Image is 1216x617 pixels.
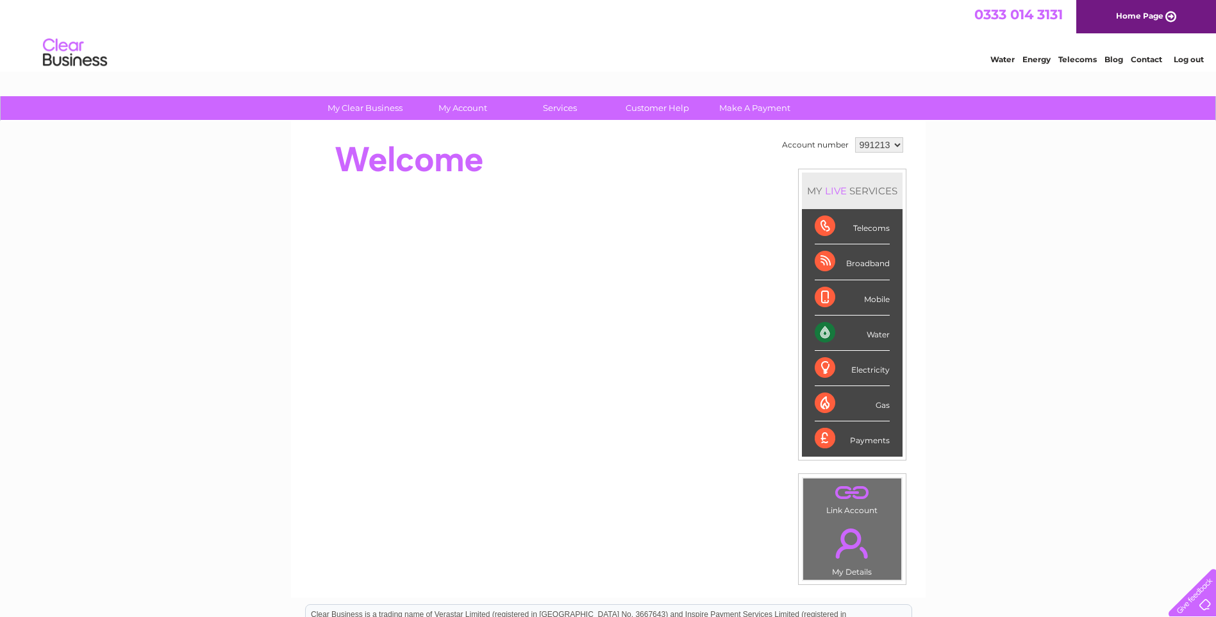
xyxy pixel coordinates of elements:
td: My Details [803,518,902,580]
a: Customer Help [604,96,710,120]
a: Energy [1022,55,1051,64]
a: Services [507,96,613,120]
div: Electricity [815,351,890,386]
a: Blog [1104,55,1123,64]
a: Water [990,55,1015,64]
div: Broadband [815,244,890,280]
div: Water [815,316,890,351]
img: logo.png [42,33,108,72]
div: Mobile [815,280,890,316]
div: LIVE [822,185,849,197]
a: 0333 014 3131 [974,6,1063,22]
a: . [806,521,898,566]
a: Contact [1131,55,1162,64]
div: MY SERVICES [802,173,903,209]
div: Clear Business is a trading name of Verastar Limited (registered in [GEOGRAPHIC_DATA] No. 3667643... [306,7,912,62]
a: My Clear Business [312,96,418,120]
div: Gas [815,386,890,421]
a: Telecoms [1058,55,1097,64]
td: Account number [779,134,852,156]
td: Link Account [803,478,902,518]
a: Make A Payment [702,96,808,120]
div: Telecoms [815,209,890,244]
div: Payments [815,421,890,456]
a: . [806,482,898,504]
a: My Account [410,96,515,120]
a: Log out [1174,55,1204,64]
